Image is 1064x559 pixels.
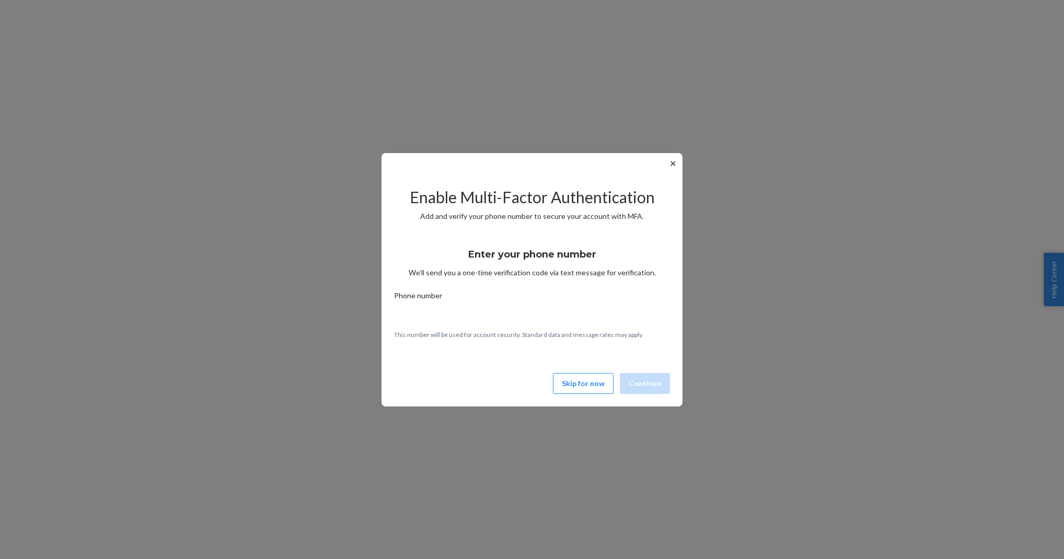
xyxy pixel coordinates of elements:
[553,373,614,394] button: Skip for now
[394,330,670,339] p: This number will be used for account security. Standard data and message rates may apply.
[394,239,670,278] div: We’ll send you a one-time verification code via text message for verification.
[468,248,596,261] h3: Enter your phone number
[394,290,442,305] span: Phone number
[394,211,670,222] p: Add and verify your phone number to secure your account with MFA.
[667,157,678,170] button: ✕
[394,189,670,206] h2: Enable Multi-Factor Authentication
[620,373,670,394] button: Continue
